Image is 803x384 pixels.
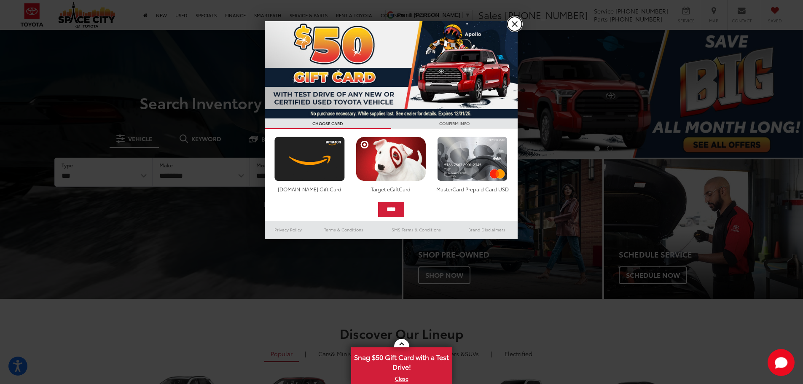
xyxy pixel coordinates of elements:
[391,118,518,129] h3: CONFIRM INFO
[265,118,391,129] h3: CHOOSE CARD
[272,137,347,181] img: amazoncard.png
[265,225,312,235] a: Privacy Policy
[456,225,518,235] a: Brand Disclaimers
[435,185,510,193] div: MasterCard Prepaid Card USD
[376,225,456,235] a: SMS Terms & Conditions
[768,349,795,376] button: Toggle Chat Window
[272,185,347,193] div: [DOMAIN_NAME] Gift Card
[352,348,451,374] span: Snag $50 Gift Card with a Test Drive!
[768,349,795,376] svg: Start Chat
[354,185,428,193] div: Target eGiftCard
[354,137,428,181] img: targetcard.png
[435,137,510,181] img: mastercard.png
[312,225,376,235] a: Terms & Conditions
[265,21,518,118] img: 53411_top_152338.jpg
